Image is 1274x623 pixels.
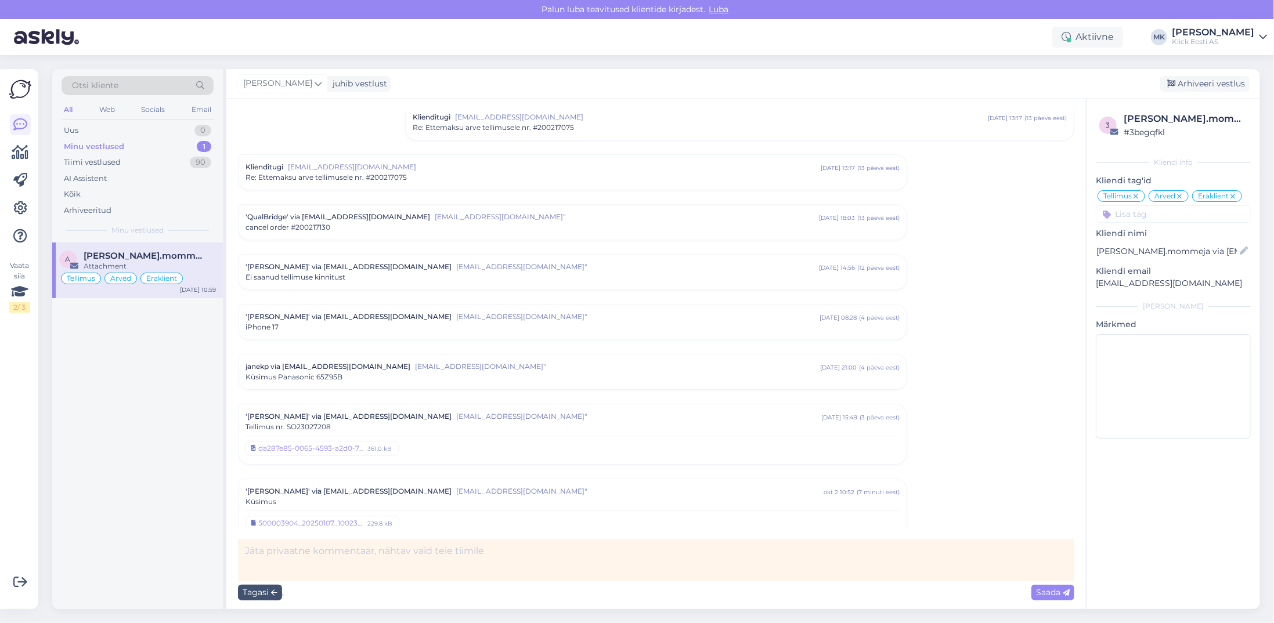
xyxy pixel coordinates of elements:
div: 90 [190,157,211,168]
span: '[PERSON_NAME]' via [EMAIL_ADDRESS][DOMAIN_NAME] [246,411,452,422]
div: ( 3 päeva eest ) [860,413,900,422]
span: Luba [706,4,732,15]
div: ( 4 päeva eest ) [859,313,900,322]
span: Eraklient [1198,193,1229,200]
p: Kliendi email [1096,265,1251,277]
span: 'QualBridge' via [EMAIL_ADDRESS][DOMAIN_NAME] [246,212,430,222]
div: Kliendi info [1096,157,1251,168]
span: 3 [1106,121,1110,129]
div: [PERSON_NAME] [1096,301,1251,311]
span: [EMAIL_ADDRESS][DOMAIN_NAME] [455,112,988,122]
div: [DATE] 08:28 [820,313,857,322]
span: iPhone 17 [246,322,279,332]
span: Minu vestlused [111,225,164,236]
span: [EMAIL_ADDRESS][DOMAIN_NAME]" [456,411,821,422]
span: Küsimus [246,497,276,507]
div: 361.0 kB [366,443,393,454]
span: Klienditugi [413,112,450,122]
div: Kõik [64,189,81,200]
div: [DATE] 21:00 [820,363,857,372]
div: [PERSON_NAME] [1172,28,1254,37]
span: [EMAIL_ADDRESS][DOMAIN_NAME]" [456,262,819,272]
div: Arhiveeri vestlus [1160,76,1250,92]
p: Kliendi tag'id [1096,175,1251,187]
img: Askly Logo [9,78,31,100]
div: ( 4 päeva eest ) [859,363,900,372]
a: [PERSON_NAME]Klick Eesti AS [1172,28,1267,46]
div: Klick Eesti AS [1172,37,1254,46]
div: Minu vestlused [64,141,124,153]
div: All [62,102,75,117]
span: janekp via [EMAIL_ADDRESS][DOMAIN_NAME] [246,361,410,372]
div: 0 [194,125,211,136]
div: Uus [64,125,78,136]
div: ( 13 päeva eest ) [857,213,900,222]
div: okt 2 10:52 [824,488,854,497]
div: [PERSON_NAME].mommeja via [EMAIL_ADDRESS][DOMAIN_NAME] [1124,112,1247,126]
span: Otsi kliente [72,79,118,92]
div: [DATE] 14:56 [819,263,855,272]
span: Ei saanud tellimuse kinnitust [246,272,345,282]
span: '[PERSON_NAME]' via [EMAIL_ADDRESS][DOMAIN_NAME] [246,486,452,497]
div: Attachment [84,261,216,271]
a: 500003904_20250107_100238_S25000480.pdf229.8 kB [246,516,399,531]
span: Tellimus [1103,193,1132,200]
span: Eraklient [146,275,177,282]
div: 2 / 3 [9,302,30,313]
div: ( 7 minuti eest ) [857,488,900,497]
div: Socials [139,102,167,117]
span: Re: Ettemaksu arve tellimusele nr. #200217075 [246,172,407,183]
div: [DATE] 13:17 [821,164,855,172]
input: Lisa tag [1096,205,1251,223]
span: cancel order #200217130 [246,222,330,233]
div: [DATE] 13:17 [988,114,1022,122]
div: Aktiivne [1052,27,1123,48]
div: 229.8 kB [366,518,394,528]
div: [DATE] 10:59 [180,285,216,294]
span: [EMAIL_ADDRESS][DOMAIN_NAME]" [456,486,824,497]
span: Arved [110,275,131,282]
span: alexandre.mommeja via klienditugi@klick.ee [84,251,204,261]
p: [EMAIL_ADDRESS][DOMAIN_NAME] [1096,277,1251,289]
div: da287e85-0065-4593-a2d0-73b115d703f9.jpeg [258,443,364,454]
div: juhib vestlust [328,78,387,90]
span: [EMAIL_ADDRESS][DOMAIN_NAME] [288,162,821,172]
span: '[PERSON_NAME]' via [EMAIL_ADDRESS][DOMAIN_NAME] [246,262,452,272]
span: Tellimus [67,275,95,282]
div: ( 13 päeva eest ) [857,164,900,172]
div: AI Assistent [64,173,107,184]
div: [DATE] 18:03 [819,213,855,222]
span: Küsimus Panasonic 65Z95B [246,372,342,382]
div: 1 [197,141,211,153]
span: [EMAIL_ADDRESS][DOMAIN_NAME]" [435,212,819,222]
span: Tellimus nr. SO23027208 [246,422,331,432]
div: Vaata siia [9,260,30,313]
div: 500003904_20250107_100238_S25000480.pdf [258,518,364,528]
div: , [238,581,1074,603]
div: Email [189,102,214,117]
div: ( 12 päeva eest ) [857,263,900,272]
input: Lisa nimi [1096,245,1237,258]
span: [PERSON_NAME] [243,77,312,90]
p: Märkmed [1096,318,1251,331]
span: Saada [1036,587,1070,597]
p: Kliendi nimi [1096,227,1251,240]
span: a [66,255,71,263]
span: [EMAIL_ADDRESS][DOMAIN_NAME]" [415,361,820,372]
div: # 3begqfkl [1124,126,1247,139]
span: Arved [1154,193,1175,200]
div: Tagasi [238,585,282,600]
span: [EMAIL_ADDRESS][DOMAIN_NAME]" [456,311,820,322]
div: Tiimi vestlused [64,157,121,168]
div: Arhiveeritud [64,205,111,216]
div: Web [97,102,117,117]
span: Re: Ettemaksu arve tellimusele nr. #200217075 [413,122,574,133]
div: [DATE] 15:49 [821,413,857,422]
div: MK [1151,29,1167,45]
span: Klienditugi [246,162,283,172]
span: '[PERSON_NAME]' via [EMAIL_ADDRESS][DOMAIN_NAME] [246,311,452,322]
div: ( 13 päeva eest ) [1024,114,1067,122]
